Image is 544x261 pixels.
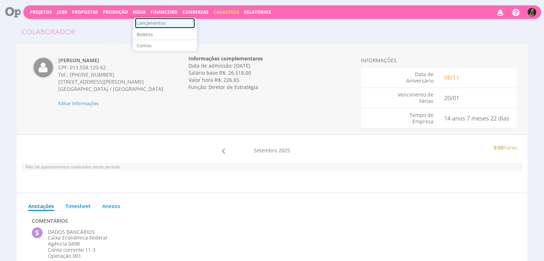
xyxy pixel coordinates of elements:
[48,235,496,241] p: Caixa Econômica Federal
[58,78,144,85] span: [STREET_ADDRESS][PERSON_NAME]
[242,9,273,15] button: Relatórios
[361,71,439,84] div: Data de Aniversário
[180,9,211,15] button: Conversas
[135,40,195,51] a: Contas
[151,9,178,15] span: Financeiro
[214,9,239,15] span: Cadastros
[188,62,356,69] div: Data de admissão: [DATE]
[58,57,99,64] strong: [PERSON_NAME]
[58,85,163,92] span: [GEOGRAPHIC_DATA] / [GEOGRAPHIC_DATA]
[103,9,128,15] a: Produção
[133,9,146,15] a: Mídia
[131,9,148,15] button: Mídia
[439,92,517,104] div: 20/01
[48,241,496,247] p: Agência 0498
[133,18,197,29] button: Lançamentos
[30,9,52,15] a: Projetos
[65,199,91,210] a: Timesheet
[188,69,356,77] div: Salário base R$: 26.518,00
[22,26,75,37] div: Colaborador
[28,9,54,15] button: Projetos
[188,77,356,84] div: Valor hora R$: 226,65
[58,100,99,107] span: Editar Informações
[361,112,439,125] div: Tempo de Empresa
[57,9,67,15] a: Jobs
[32,218,513,223] h3: COMENTáRIOS
[361,92,439,104] div: Vencimento de Férias
[101,9,130,15] button: Produção
[133,29,197,40] button: Boletos
[35,228,39,237] span: S
[528,8,536,16] img: 1689366463_bf107f_lu_.jpg
[58,64,165,71] div: CPF: 013.558.120-62
[135,29,195,40] a: Boletos
[48,247,496,253] p: Conta corrente 11-3
[28,199,54,211] a: Anotações
[439,112,517,125] div: 14 anos 7 meses 22 dias
[72,9,98,15] span: Propostas
[58,71,165,78] div: Tel.: [PHONE_NUMBER]
[70,9,100,15] button: Propostas
[188,55,263,62] strong: Informações complementares
[244,9,271,15] a: Relatórios
[135,18,195,28] a: Lançamentos
[188,84,356,91] div: Função: Diretor de Estratégia
[211,9,241,15] button: Cadastros
[25,164,519,170] p: Não há apontamentos realizados neste período
[493,144,503,151] b: 0:00
[55,9,69,15] button: Jobs
[254,147,290,154] label: Setembro 2025
[148,9,180,15] button: FinanceiroLançamentosBoletosContas
[48,253,496,259] p: Operação 001
[356,144,523,151] div: horas
[439,71,517,84] div: 08/11
[133,40,197,51] button: Contas
[182,9,209,15] a: Conversas
[102,199,121,210] a: Anexos
[361,57,517,64] div: INFORMAÇÕES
